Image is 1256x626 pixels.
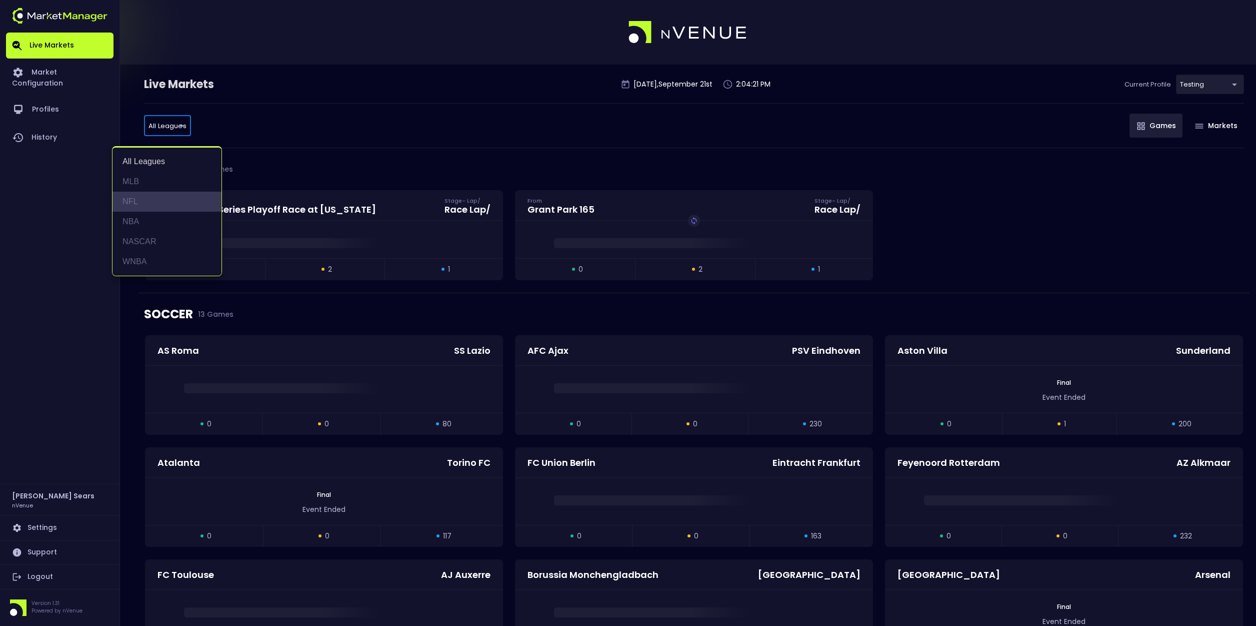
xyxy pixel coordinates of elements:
li: NASCAR [112,232,221,252]
li: NFL [112,192,221,212]
li: All Leagues [112,152,221,172]
li: MLB [112,172,221,192]
li: NBA [112,212,221,232]
li: WNBA [112,252,221,272]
